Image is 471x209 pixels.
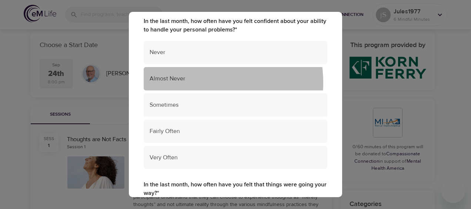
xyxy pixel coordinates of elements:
span: Never [150,48,321,57]
label: In the last month, how often have you felt that things were going your way? [144,180,327,198]
span: Fairly Often [150,127,321,136]
label: In the last month, how often have you felt confident about your ability to handle your personal p... [144,17,327,34]
span: Very Often [150,153,321,162]
span: Sometimes [150,101,321,109]
span: Almost Never [150,74,321,83]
